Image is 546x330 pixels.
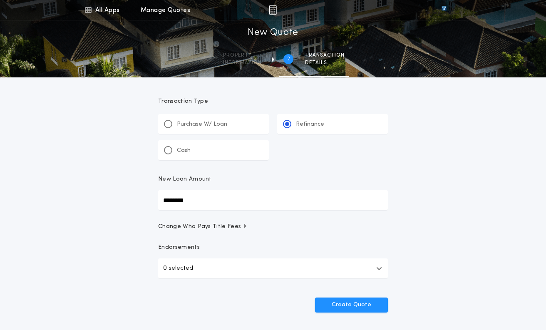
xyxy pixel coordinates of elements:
p: 0 selected [163,263,193,273]
p: Cash [177,146,191,155]
p: Purchase W/ Loan [177,120,227,129]
h2: 2 [287,56,290,62]
button: 0 selected [158,258,388,278]
img: vs-icon [427,6,462,14]
p: Refinance [296,120,324,129]
button: Change Who Pays Title Fees [158,223,388,231]
h1: New Quote [248,26,298,40]
span: details [305,60,345,66]
button: Create Quote [315,298,388,313]
input: New Loan Amount [158,190,388,210]
p: New Loan Amount [158,175,212,184]
p: Endorsements [158,243,388,252]
p: Transaction Type [158,97,388,106]
span: Change Who Pays Title Fees [158,223,248,231]
span: Transaction [305,52,345,59]
img: img [269,5,277,15]
span: Property [223,52,262,59]
span: information [223,60,262,66]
